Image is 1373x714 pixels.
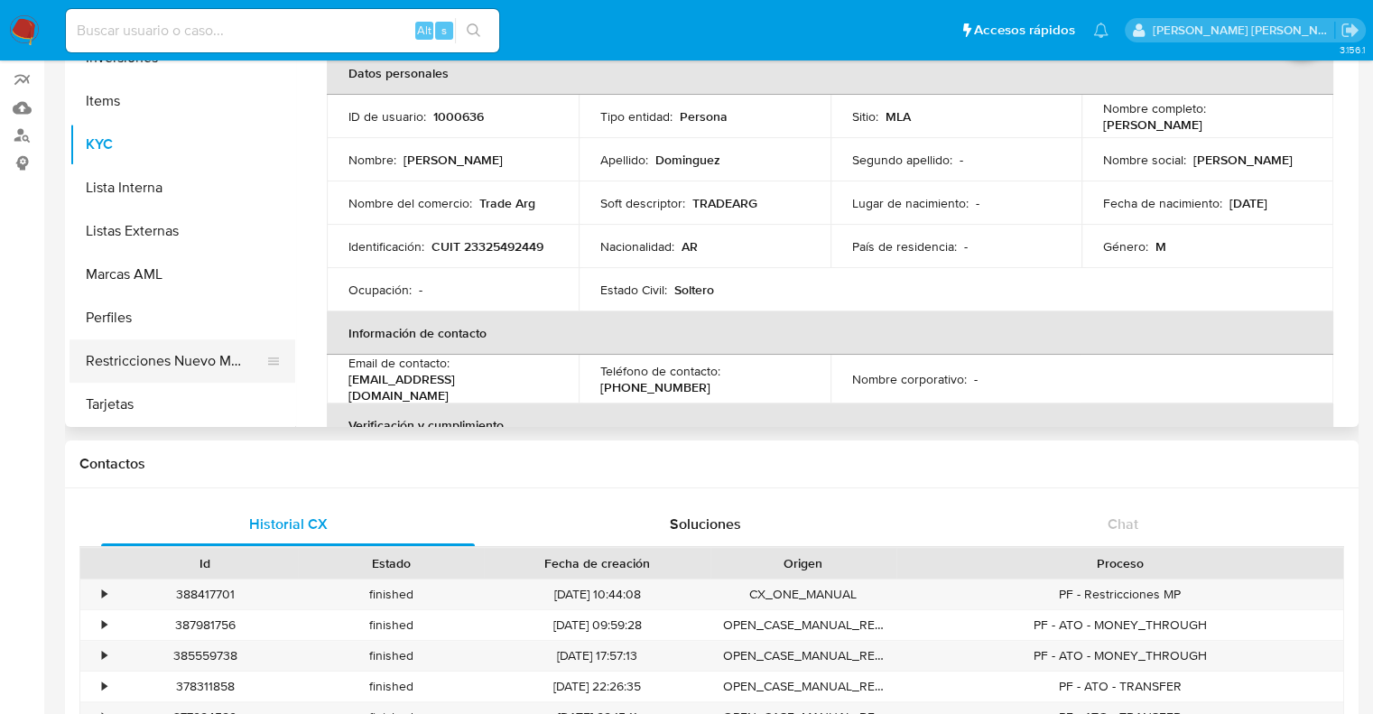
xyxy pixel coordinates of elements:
[680,108,728,125] p: Persona
[909,554,1331,572] div: Proceso
[484,580,710,609] div: [DATE] 10:44:08
[112,580,298,609] div: 388417701
[327,51,1333,95] th: Datos personales
[600,379,710,395] p: [PHONE_NUMBER]
[1103,238,1148,255] p: Género :
[600,108,673,125] p: Tipo entidad :
[896,610,1343,640] div: PF - ATO - MONEY_THROUGH
[479,195,535,211] p: Trade Arg
[484,641,710,671] div: [DATE] 17:57:13
[311,554,471,572] div: Estado
[852,152,952,168] p: Segundo apellido :
[125,554,285,572] div: Id
[327,311,1333,355] th: Información de contacto
[70,209,295,253] button: Listas Externas
[600,363,720,379] p: Teléfono de contacto :
[1341,21,1359,40] a: Salir
[960,152,963,168] p: -
[886,108,911,125] p: MLA
[852,108,878,125] p: Sitio :
[974,371,978,387] p: -
[102,586,107,603] div: •
[70,123,295,166] button: KYC
[710,610,896,640] div: OPEN_CASE_MANUAL_REVIEW
[896,580,1343,609] div: PF - Restricciones MP
[433,108,484,125] p: 1000636
[66,19,499,42] input: Buscar usuario o caso...
[298,610,484,640] div: finished
[1339,42,1364,57] span: 3.156.1
[417,22,431,39] span: Alt
[348,282,412,298] p: Ocupación :
[249,514,328,534] span: Historial CX
[710,641,896,671] div: OPEN_CASE_MANUAL_REVIEW
[102,647,107,664] div: •
[496,554,698,572] div: Fecha de creación
[112,610,298,640] div: 387981756
[70,339,281,383] button: Restricciones Nuevo Mundo
[327,403,1333,447] th: Verificación y cumplimiento
[723,554,884,572] div: Origen
[70,296,295,339] button: Perfiles
[1103,100,1206,116] p: Nombre completo :
[852,371,967,387] p: Nombre corporativo :
[682,238,698,255] p: AR
[419,282,422,298] p: -
[1229,195,1267,211] p: [DATE]
[600,282,667,298] p: Estado Civil :
[348,108,426,125] p: ID de usuario :
[1093,23,1109,38] a: Notificaciones
[1103,116,1202,133] p: [PERSON_NAME]
[348,238,424,255] p: Identificación :
[1153,22,1335,39] p: ext_noevirar@mercadolibre.com
[112,641,298,671] div: 385559738
[1103,152,1186,168] p: Nombre social :
[79,455,1344,473] h1: Contactos
[298,672,484,701] div: finished
[710,580,896,609] div: CX_ONE_MANUAL
[670,514,741,534] span: Soluciones
[404,152,503,168] p: [PERSON_NAME]
[431,238,543,255] p: CUIT 23325492449
[348,152,396,168] p: Nombre :
[976,195,979,211] p: -
[102,678,107,695] div: •
[974,21,1075,40] span: Accesos rápidos
[441,22,447,39] span: s
[1193,152,1293,168] p: [PERSON_NAME]
[348,371,550,403] p: [EMAIL_ADDRESS][DOMAIN_NAME]
[600,152,648,168] p: Apellido :
[896,641,1343,671] div: PF - ATO - MONEY_THROUGH
[70,79,295,123] button: Items
[710,672,896,701] div: OPEN_CASE_MANUAL_REVIEW
[1108,514,1138,534] span: Chat
[692,195,757,211] p: TRADEARG
[70,253,295,296] button: Marcas AML
[348,195,472,211] p: Nombre del comercio :
[484,610,710,640] div: [DATE] 09:59:28
[70,383,295,426] button: Tarjetas
[852,238,957,255] p: País de residencia :
[852,195,969,211] p: Lugar de nacimiento :
[600,238,674,255] p: Nacionalidad :
[896,672,1343,701] div: PF - ATO - TRANSFER
[102,617,107,634] div: •
[455,18,492,43] button: search-icon
[112,672,298,701] div: 378311858
[1155,238,1166,255] p: M
[298,641,484,671] div: finished
[298,580,484,609] div: finished
[674,282,714,298] p: Soltero
[600,195,685,211] p: Soft descriptor :
[1103,195,1222,211] p: Fecha de nacimiento :
[964,238,968,255] p: -
[70,166,295,209] button: Lista Interna
[484,672,710,701] div: [DATE] 22:26:35
[348,355,450,371] p: Email de contacto :
[655,152,720,168] p: Dominguez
